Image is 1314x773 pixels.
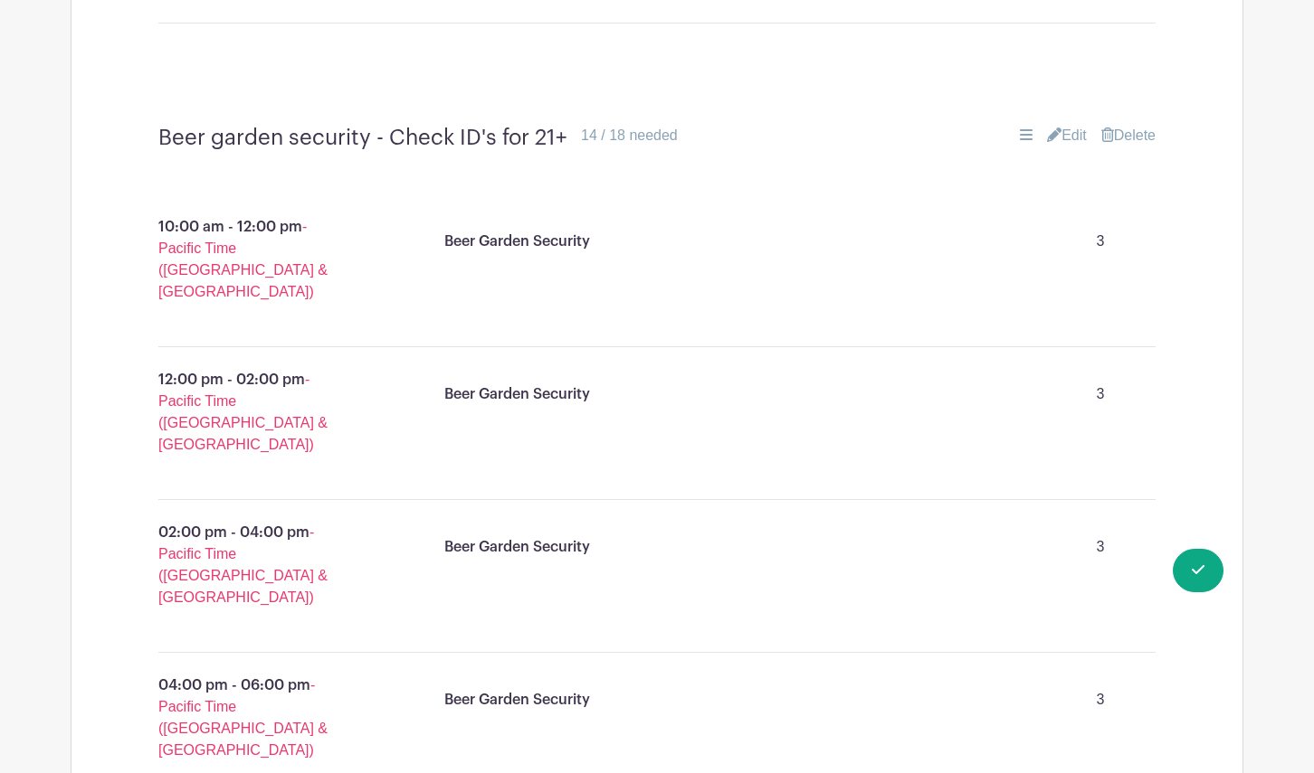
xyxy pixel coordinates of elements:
[1060,682,1141,718] p: 3
[1101,125,1156,146] a: Delete
[115,514,386,616] p: 02:00 pm - 04:00 pm
[444,383,590,405] p: Beer Garden Security
[444,536,590,558] p: Beer Garden Security
[115,362,386,463] p: 12:00 pm - 02:00 pm
[444,231,590,252] p: Beer Garden Security
[158,219,328,299] span: - Pacific Time ([GEOGRAPHIC_DATA] & [GEOGRAPHIC_DATA])
[1060,223,1141,259] p: 3
[158,677,328,758] span: - Pacific Time ([GEOGRAPHIC_DATA] & [GEOGRAPHIC_DATA])
[581,125,678,146] div: 14 / 18 needed
[115,209,386,310] p: 10:00 am - 12:00 pm
[1047,125,1087,146] a: Edit
[158,372,328,452] span: - Pacific Time ([GEOGRAPHIC_DATA] & [GEOGRAPHIC_DATA])
[1060,529,1141,565] p: 3
[1060,376,1141,412] p: 3
[158,125,567,151] h4: Beer garden security - Check ID's for 21+
[158,524,328,605] span: - Pacific Time ([GEOGRAPHIC_DATA] & [GEOGRAPHIC_DATA])
[444,689,590,711] p: Beer Garden Security
[115,667,386,768] p: 04:00 pm - 06:00 pm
